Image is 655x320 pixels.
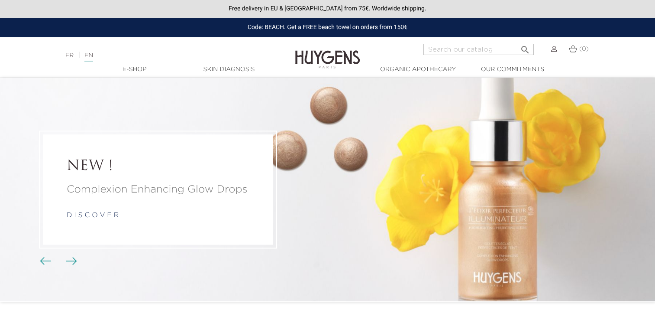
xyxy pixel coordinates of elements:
[295,36,360,70] img: Huygens
[84,52,93,62] a: EN
[469,65,556,74] a: Our commitments
[517,41,533,53] button: 
[67,182,249,197] a: Complexion Enhancing Glow Drops
[61,50,266,61] div: |
[91,65,178,74] a: E-Shop
[43,255,71,268] div: Carousel buttons
[520,42,530,52] i: 
[65,52,74,59] a: FR
[67,212,119,219] a: d i s c o v e r
[579,46,589,52] span: (0)
[375,65,461,74] a: Organic Apothecary
[67,159,249,175] a: NEW !
[423,44,534,55] input: Search
[186,65,272,74] a: Skin Diagnosis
